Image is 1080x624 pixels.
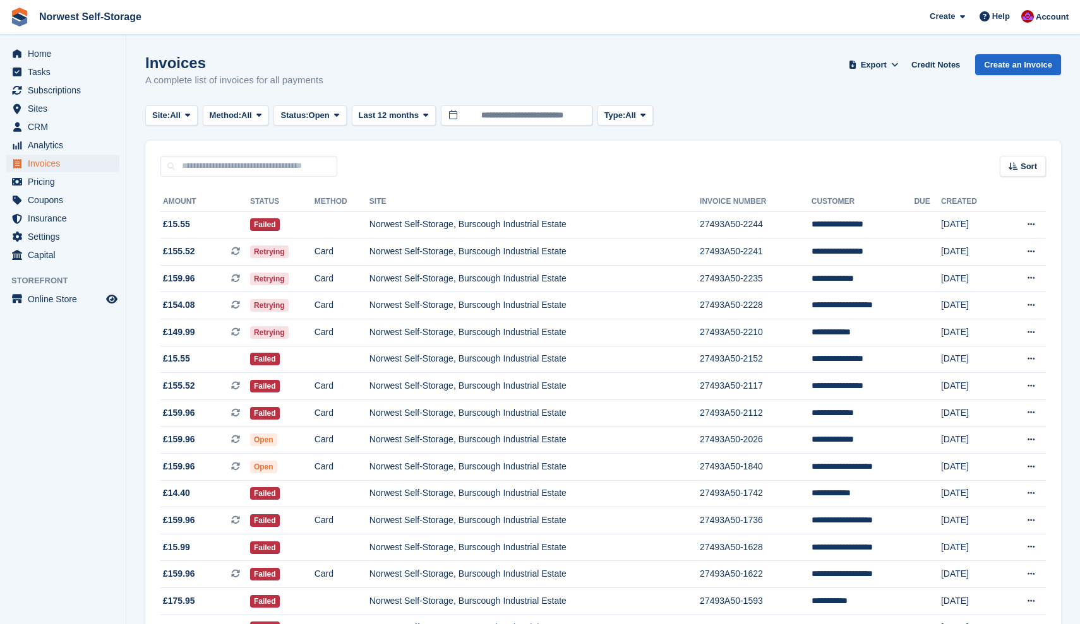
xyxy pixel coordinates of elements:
td: Card [315,265,369,292]
td: 27493A50-2228 [700,292,812,319]
span: All [625,109,636,122]
a: menu [6,155,119,172]
span: Storefront [11,274,126,287]
span: Open [250,461,277,473]
span: £15.55 [163,218,190,231]
button: Status: Open [273,105,346,126]
td: Norwest Self-Storage, Burscough Industrial Estate [369,346,700,373]
a: menu [6,209,119,227]
td: Norwest Self-Storage, Burscough Industrial Estate [369,561,700,588]
span: Help [992,10,1010,23]
td: 27493A50-1622 [700,561,812,588]
button: Type: All [597,105,653,126]
td: Norwest Self-Storage, Burscough Industrial Estate [369,588,700,615]
td: Norwest Self-Storage, Burscough Industrial Estate [369,238,700,266]
td: [DATE] [941,211,1002,238]
td: 27493A50-1840 [700,454,812,481]
span: Failed [250,407,280,420]
td: 27493A50-2112 [700,399,812,427]
a: menu [6,136,119,154]
span: £155.52 [163,245,195,258]
span: Last 12 months [359,109,419,122]
button: Export [846,54,901,75]
span: £15.99 [163,541,190,554]
td: [DATE] [941,427,1002,454]
span: Open [250,433,277,446]
a: menu [6,100,119,117]
span: Failed [250,218,280,231]
span: CRM [28,118,104,136]
td: Norwest Self-Storage, Burscough Industrial Estate [369,211,700,238]
td: Card [315,399,369,427]
a: menu [6,118,119,136]
a: Credit Notes [906,54,965,75]
td: 27493A50-1628 [700,534,812,561]
td: 27493A50-2117 [700,373,812,400]
span: Export [861,59,887,71]
span: Insurance [28,209,104,227]
a: menu [6,246,119,264]
th: Status [250,192,315,212]
td: [DATE] [941,534,1002,561]
span: £159.96 [163,460,195,473]
span: All [241,109,252,122]
td: Norwest Self-Storage, Burscough Industrial Estate [369,534,700,561]
td: [DATE] [941,319,1002,346]
span: £154.08 [163,298,195,312]
p: A complete list of invoices for all payments [145,73,323,88]
span: Account [1036,11,1069,23]
td: [DATE] [941,373,1002,400]
td: [DATE] [941,346,1002,373]
a: Preview store [104,291,119,307]
span: £159.96 [163,272,195,285]
td: Norwest Self-Storage, Burscough Industrial Estate [369,480,700,507]
span: Failed [250,353,280,365]
span: Subscriptions [28,81,104,99]
a: menu [6,63,119,81]
span: Type: [604,109,626,122]
td: Card [315,373,369,400]
span: All [170,109,181,122]
td: Norwest Self-Storage, Burscough Industrial Estate [369,427,700,454]
span: £159.96 [163,514,195,527]
span: Analytics [28,136,104,154]
td: 27493A50-2152 [700,346,812,373]
span: Retrying [250,245,289,258]
span: Sort [1021,160,1037,173]
td: [DATE] [941,265,1002,292]
td: 27493A50-1593 [700,588,812,615]
a: menu [6,228,119,245]
span: Failed [250,568,280,580]
td: [DATE] [941,292,1002,319]
td: Norwest Self-Storage, Burscough Industrial Estate [369,454,700,481]
span: Pricing [28,173,104,191]
a: Norwest Self-Storage [34,6,147,27]
span: Retrying [250,299,289,312]
td: [DATE] [941,238,1002,266]
span: Tasks [28,63,104,81]
a: menu [6,191,119,209]
th: Amount [160,192,250,212]
span: Settings [28,228,104,245]
td: Norwest Self-Storage, Burscough Industrial Estate [369,292,700,319]
td: Card [315,454,369,481]
td: 27493A50-2026 [700,427,812,454]
th: Site [369,192,700,212]
a: Create an Invoice [975,54,1061,75]
span: Failed [250,595,280,608]
span: £149.99 [163,326,195,339]
td: Card [315,507,369,534]
td: 27493A50-2210 [700,319,812,346]
td: Card [315,319,369,346]
span: £159.96 [163,433,195,446]
td: [DATE] [941,454,1002,481]
button: Last 12 months [352,105,436,126]
img: stora-icon-8386f47178a22dfd0bd8f6a31ec36ba5ce8667c1dd55bd0f319d3a0aa187defe.svg [10,8,29,26]
span: Method: [210,109,242,122]
td: [DATE] [941,588,1002,615]
td: 27493A50-2235 [700,265,812,292]
span: Capital [28,246,104,264]
th: Invoice Number [700,192,812,212]
td: [DATE] [941,480,1002,507]
button: Site: All [145,105,198,126]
